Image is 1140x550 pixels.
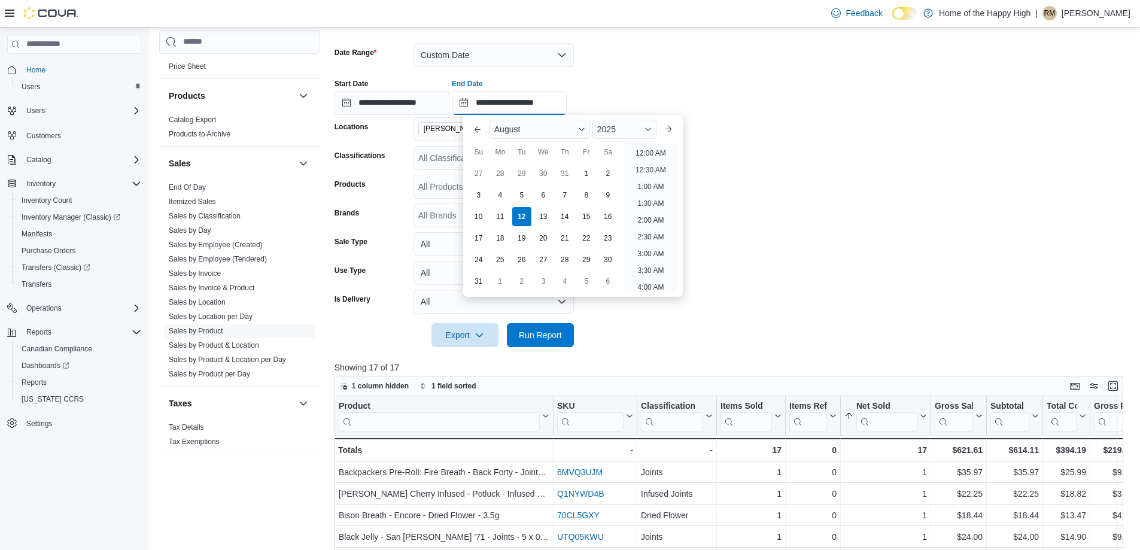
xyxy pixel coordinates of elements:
div: 1 [844,465,927,479]
button: Reports [22,325,56,339]
div: day-28 [555,250,574,269]
button: Operations [22,301,66,315]
button: Inventory Count [12,192,146,209]
p: Home of the Happy High [939,6,1030,20]
span: RM [1044,6,1056,20]
a: Inventory Count [17,193,77,208]
input: Press the down key to open a popover containing a calendar. [335,91,449,115]
span: Inventory Count [22,196,72,205]
a: Transfers (Classic) [17,260,95,275]
span: Sales by Location [169,297,226,307]
div: day-1 [577,164,596,183]
div: day-1 [491,272,510,291]
button: Taxes [169,397,294,409]
span: [PERSON_NAME][GEOGRAPHIC_DATA] - Fire & Flower [424,123,517,135]
span: Reports [17,375,141,390]
button: Gross Sales [935,401,983,432]
button: Reports [12,374,146,391]
div: day-5 [577,272,596,291]
span: Catalog [22,153,141,167]
div: SKU [557,401,624,412]
button: Customers [2,126,146,144]
button: Canadian Compliance [12,341,146,357]
label: Products [335,180,366,189]
div: day-3 [534,272,553,291]
button: Products [169,90,294,102]
a: Sales by Employee (Created) [169,241,263,249]
a: Sales by Employee (Tendered) [169,255,267,263]
span: Inventory [26,179,56,189]
div: day-22 [577,229,596,248]
button: Keyboard shortcuts [1068,379,1082,393]
h3: Sales [169,157,191,169]
span: Reports [22,325,141,339]
div: day-11 [491,207,510,226]
span: Reports [26,327,51,337]
div: 17 [844,443,927,457]
div: 1 [721,508,782,522]
li: 4:00 AM [633,280,668,294]
div: We [534,142,553,162]
span: End Of Day [169,183,206,192]
span: Sales by Product & Location per Day [169,355,286,364]
div: day-29 [577,250,596,269]
button: Gross Profit [1094,401,1133,432]
a: Sales by Day [169,226,211,235]
button: Taxes [296,396,311,411]
div: SKU URL [557,401,624,432]
div: day-30 [598,250,618,269]
div: day-30 [534,164,553,183]
span: Operations [22,301,141,315]
span: Tax Details [169,423,204,432]
button: Purchase Orders [12,242,146,259]
span: Sales by Product per Day [169,369,250,379]
div: $219.92 [1094,443,1133,457]
button: Custom Date [414,43,574,67]
div: - [557,443,633,457]
li: 2:00 AM [633,213,668,227]
button: Transfers [12,276,146,293]
span: Export [439,323,491,347]
a: End Of Day [169,183,206,192]
div: Items Ref [789,401,827,412]
div: Bison Breath - Encore - Dried Flower - 3.5g [339,508,549,522]
span: Transfers [17,277,141,291]
li: 12:30 AM [631,163,671,177]
div: Items Sold [721,401,772,432]
span: Dashboards [17,358,141,373]
label: Start Date [335,79,369,89]
li: 1:00 AM [633,180,668,194]
button: Inventory [22,177,60,191]
button: Manifests [12,226,146,242]
p: [PERSON_NAME] [1062,6,1130,20]
span: August [494,124,521,134]
div: Items Ref [789,401,827,432]
li: 3:00 AM [633,247,668,261]
div: day-15 [577,207,596,226]
button: Export [431,323,498,347]
div: Net Sold [856,401,917,412]
div: 0 [789,465,837,479]
span: Users [22,82,40,92]
button: Products [296,89,311,103]
div: Subtotal [990,401,1029,412]
span: Settings [26,419,52,429]
div: Sales [159,180,320,386]
div: Classification [641,401,703,412]
p: | [1035,6,1038,20]
div: day-28 [491,164,510,183]
div: 0 [789,487,837,501]
span: 1 field sorted [431,381,476,391]
div: Gross Sales [935,401,973,432]
a: Sales by Invoice & Product [169,284,254,292]
div: day-17 [469,229,488,248]
span: Feedback [846,7,882,19]
span: Run Report [519,329,562,341]
button: Users [12,78,146,95]
span: Home [26,65,45,75]
a: Tax Exemptions [169,437,220,446]
div: $394.19 [1047,443,1086,457]
button: Inventory [2,175,146,192]
div: 1 [844,487,927,501]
